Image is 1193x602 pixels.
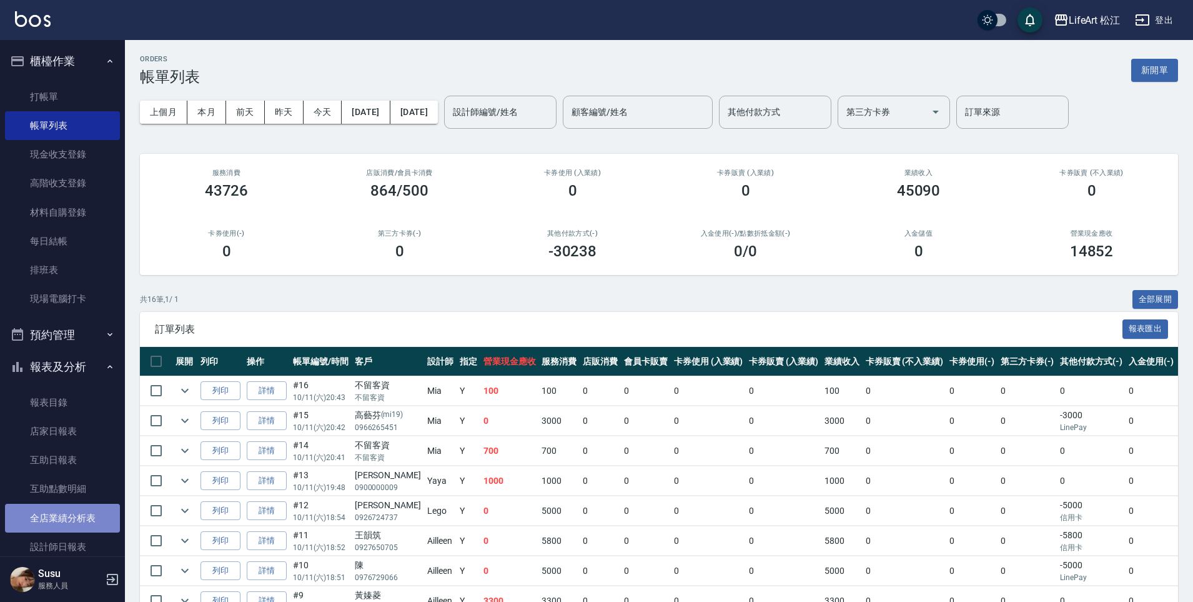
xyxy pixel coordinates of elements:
[671,436,746,466] td: 0
[176,501,194,520] button: expand row
[293,572,349,583] p: 10/11 (六) 18:51
[265,101,304,124] button: 昨天
[355,529,421,542] div: 王韻筑
[247,441,287,461] a: 詳情
[247,531,287,551] a: 詳情
[140,294,179,305] p: 共 16 筆, 1 / 1
[538,466,580,496] td: 1000
[390,101,438,124] button: [DATE]
[863,436,946,466] td: 0
[355,499,421,512] div: [PERSON_NAME]
[197,347,244,376] th: 列印
[247,501,287,521] a: 詳情
[424,436,457,466] td: Mia
[222,243,231,260] h3: 0
[200,381,240,401] button: 列印
[200,441,240,461] button: 列印
[621,526,671,556] td: 0
[352,347,424,376] th: 客戶
[1057,556,1126,586] td: -5000
[1126,496,1177,526] td: 0
[997,376,1057,406] td: 0
[140,68,200,86] h3: 帳單列表
[176,561,194,580] button: expand row
[946,436,997,466] td: 0
[424,556,457,586] td: Ailleen
[1126,406,1177,436] td: 0
[621,466,671,496] td: 0
[187,101,226,124] button: 本月
[1122,323,1169,334] a: 報表匯出
[1020,169,1163,177] h2: 卡券販賣 (不入業績)
[746,526,821,556] td: 0
[370,182,428,199] h3: 864/500
[5,227,120,256] a: 每日結帳
[200,531,240,551] button: 列印
[501,229,644,238] h2: 其他付款方式(-)
[501,169,644,177] h2: 卡券使用 (入業績)
[997,496,1057,526] td: 0
[176,531,194,550] button: expand row
[5,504,120,533] a: 全店業績分析表
[424,347,457,376] th: 設計師
[1131,59,1178,82] button: 新開單
[746,466,821,496] td: 0
[290,436,352,466] td: #14
[1060,542,1122,553] p: 信用卡
[1069,13,1121,28] div: LifeArt 松江
[1131,64,1178,76] a: 新開單
[621,347,671,376] th: 會員卡販賣
[1049,8,1126,33] button: LifeArt 松江
[457,556,480,586] td: Y
[538,496,580,526] td: 5000
[480,496,539,526] td: 0
[580,436,621,466] td: 0
[424,406,457,436] td: Mia
[580,526,621,556] td: 0
[457,526,480,556] td: Y
[293,422,349,433] p: 10/11 (六) 20:42
[946,376,997,406] td: 0
[1060,512,1122,523] p: 信用卡
[424,466,457,496] td: Yaya
[1126,436,1177,466] td: 0
[621,556,671,586] td: 0
[457,347,480,376] th: 指定
[671,526,746,556] td: 0
[946,526,997,556] td: 0
[1130,9,1178,32] button: 登出
[424,496,457,526] td: Lego
[205,182,249,199] h3: 43726
[671,496,746,526] td: 0
[821,496,863,526] td: 5000
[1017,8,1042,33] button: save
[5,533,120,561] a: 設計師日報表
[5,417,120,446] a: 店家日報表
[15,11,51,27] img: Logo
[821,436,863,466] td: 700
[914,243,923,260] h3: 0
[746,347,821,376] th: 卡券販賣 (入業績)
[863,406,946,436] td: 0
[480,376,539,406] td: 100
[290,466,352,496] td: #13
[1070,243,1114,260] h3: 14852
[5,446,120,474] a: 互助日報表
[200,411,240,431] button: 列印
[480,466,539,496] td: 1000
[1126,347,1177,376] th: 入金使用(-)
[1020,229,1163,238] h2: 營業現金應收
[176,441,194,460] button: expand row
[621,406,671,436] td: 0
[247,471,287,491] a: 詳情
[1057,376,1126,406] td: 0
[355,439,421,452] div: 不留客資
[821,347,863,376] th: 業績收入
[863,466,946,496] td: 0
[290,376,352,406] td: #16
[293,542,349,553] p: 10/11 (六) 18:52
[1057,436,1126,466] td: 0
[671,406,746,436] td: 0
[538,556,580,586] td: 5000
[5,140,120,169] a: 現金收支登錄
